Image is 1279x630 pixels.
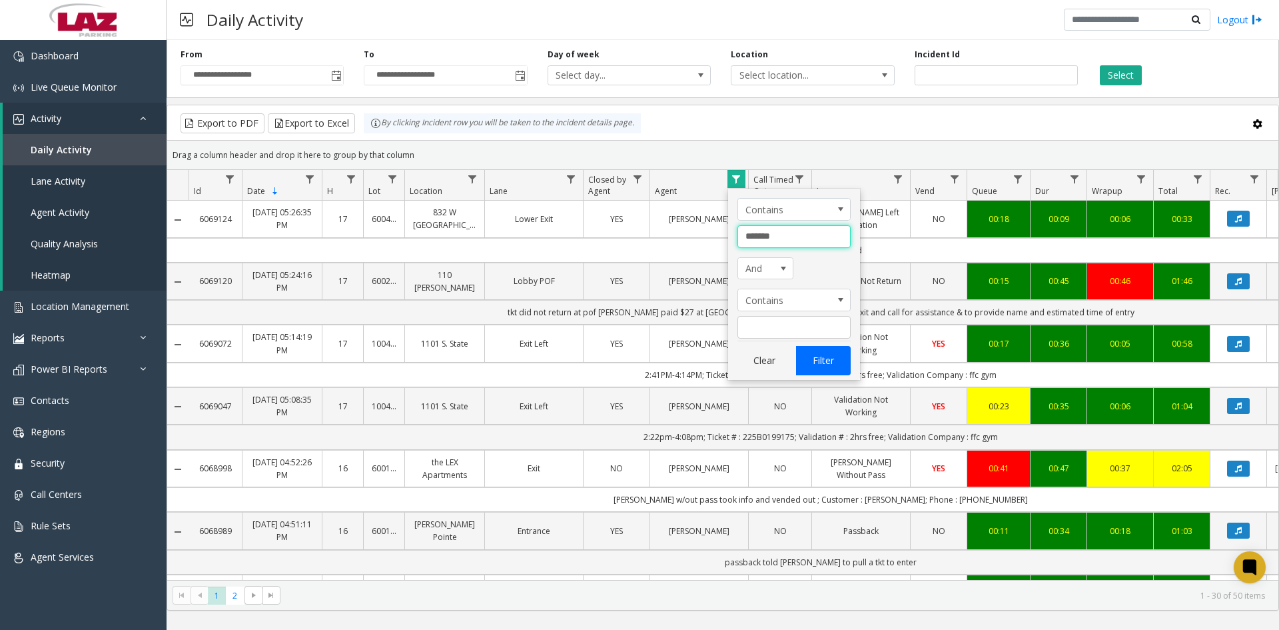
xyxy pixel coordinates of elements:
a: Exit Left [493,400,575,413]
button: Clear [737,346,792,375]
a: YES [592,275,641,287]
a: YES [919,337,959,350]
a: Daily Activity [3,134,167,165]
a: Lower Exit [493,213,575,225]
a: Validation Not Working [820,393,902,419]
a: Validation Not Working [820,331,902,356]
a: 01:04 [1162,400,1202,413]
a: Exit Left [493,337,575,350]
span: Agent Services [31,551,94,563]
img: 'icon' [13,459,24,469]
a: 16 [330,525,355,537]
a: Total Filter Menu [1189,170,1207,188]
a: Collapse Details [167,464,189,475]
img: 'icon' [13,333,24,344]
img: 'icon' [13,553,24,563]
a: 1101 S. State [413,337,476,350]
div: 00:09 [1039,213,1078,225]
a: 01:03 [1162,525,1202,537]
span: Regions [31,425,65,438]
a: Issue Filter Menu [889,170,907,188]
div: 00:11 [975,525,1022,537]
a: Dur Filter Menu [1066,170,1084,188]
a: 00:35 [1039,400,1078,413]
a: [DATE] 04:52:26 PM [250,456,314,481]
a: 01:46 [1162,275,1202,287]
span: Agent Filter Logic [737,257,793,280]
a: 00:06 [1095,213,1145,225]
a: 17 [330,275,355,287]
div: 02:05 [1162,462,1202,475]
a: 110 [PERSON_NAME] [413,269,476,294]
a: 00:34 [1039,525,1078,537]
span: Contains [738,289,827,311]
a: Queue Filter Menu [1009,170,1027,188]
div: 00:58 [1162,337,1202,350]
a: [PERSON_NAME] Pointe [413,518,476,543]
span: Agent Filter Operators [737,198,851,221]
a: Agent Filter Menu [727,170,745,188]
a: 1101 S. State [413,400,476,413]
label: Incident Id [915,49,960,61]
a: 00:33 [1162,213,1202,225]
a: 6069047 [197,400,234,413]
span: Reports [31,331,65,344]
h3: Daily Activity [200,3,310,36]
a: NO [757,525,803,537]
a: 600239 [372,275,396,287]
div: Drag a column header and drop it here to group by that column [167,143,1278,167]
button: Select [1100,65,1142,85]
a: 00:45 [1039,275,1078,287]
a: [PERSON_NAME] [658,337,740,350]
span: Go to the last page [266,590,276,601]
span: YES [610,338,623,349]
span: Toggle popup [328,66,343,85]
div: 00:17 [975,337,1022,350]
a: [PERSON_NAME] [658,462,740,475]
a: YES [592,213,641,225]
span: Contains [738,199,827,220]
a: 00:23 [975,400,1022,413]
a: [PERSON_NAME] [658,400,740,413]
a: Location Filter Menu [464,170,482,188]
input: Agent Filter [737,316,851,339]
span: Quality Analysis [31,237,98,250]
span: Rule Sets [31,519,71,532]
span: Security [31,457,65,469]
span: Select day... [548,66,678,85]
img: 'icon' [13,302,24,313]
a: NO [757,462,803,475]
span: NO [610,463,623,474]
a: [DATE] 05:14:19 PM [250,331,314,356]
a: NO [919,275,959,287]
a: 00:46 [1095,275,1145,287]
a: [DATE] 05:26:35 PM [250,206,314,231]
a: [PERSON_NAME] [658,213,740,225]
a: YES [592,400,641,413]
div: 00:05 [1095,337,1145,350]
a: 600168 [372,462,396,475]
span: Queue [972,185,997,197]
a: Activity [3,103,167,134]
a: Rec. Filter Menu [1246,170,1264,188]
span: Closed by Agent [588,174,626,197]
a: Heatmap [3,259,167,291]
span: Id [194,185,201,197]
span: Daily Activity [31,143,92,156]
a: Collapse Details [167,277,189,287]
span: YES [932,401,945,412]
a: Passback [820,525,902,537]
span: H [327,185,333,197]
a: [PERSON_NAME] Without Pass [820,456,902,481]
a: [DATE] 05:24:16 PM [250,269,314,294]
a: Call Timed Out Filter Menu [791,170,809,188]
a: 00:47 [1039,462,1078,475]
label: To [364,49,374,61]
span: NO [933,275,945,287]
